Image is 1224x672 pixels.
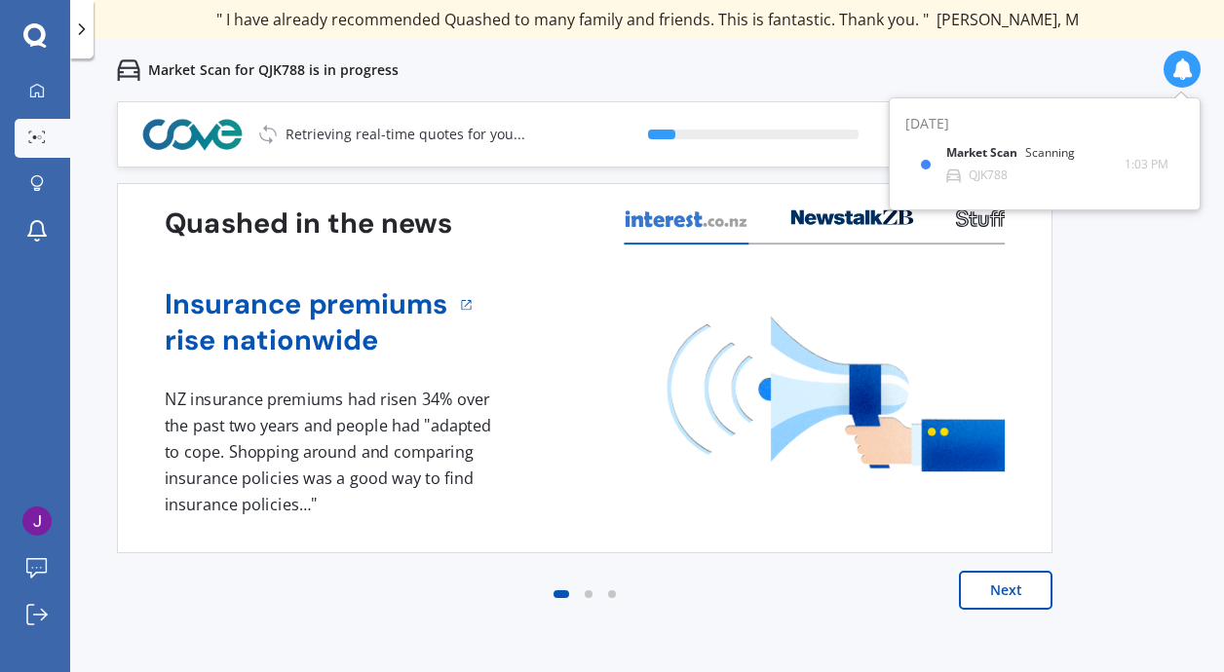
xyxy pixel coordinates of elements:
p: Market Scan for QJK788 is in progress [148,60,399,80]
a: Insurance premiums [165,286,448,322]
div: QJK788 [969,168,1008,182]
button: Next [959,571,1052,610]
b: Market Scan [946,146,1025,160]
img: car.f15378c7a67c060ca3f3.svg [117,58,140,82]
img: ACg8ocL4LNZpP5qCUgq0bn-jdteCO85q0JCOIZ3WB6GBCud4RbIt9A=s96-c [22,506,52,536]
div: [DATE] [905,114,1184,135]
a: rise nationwide [165,322,448,358]
img: media image [668,317,1005,471]
div: NZ insurance premiums had risen 34% over the past two years and people had "adapted to cope. Shop... [165,387,498,517]
div: Scanning [1025,146,1075,160]
span: 1:03 PM [1125,155,1168,174]
p: Retrieving real-time quotes for you... [286,125,525,144]
h3: Quashed in the news [165,205,452,242]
